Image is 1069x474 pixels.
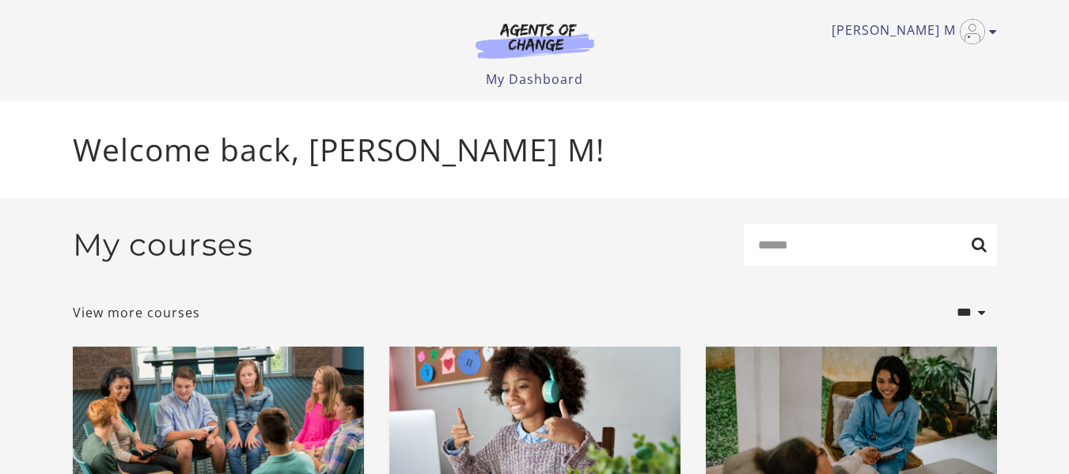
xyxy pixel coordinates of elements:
[486,70,583,88] a: My Dashboard
[73,226,253,264] h2: My courses
[459,22,611,59] img: Agents of Change Logo
[73,127,997,173] p: Welcome back, [PERSON_NAME] M!
[832,19,989,44] a: Toggle menu
[73,303,200,322] a: View more courses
